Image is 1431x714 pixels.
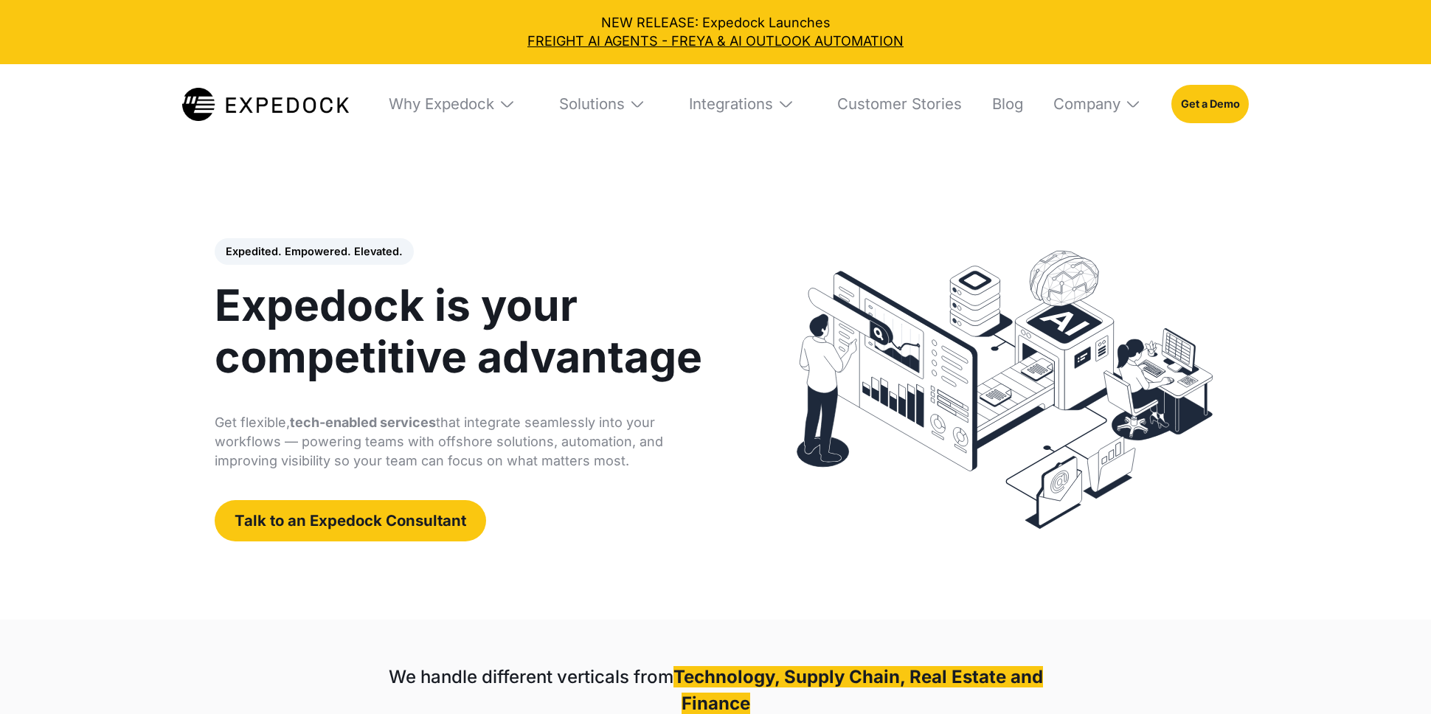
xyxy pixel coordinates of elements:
a: Talk to an Expedock Consultant [215,500,486,542]
a: Get a Demo [1171,85,1249,123]
div: Integrations [689,94,773,113]
a: Blog [979,64,1023,145]
div: Why Expedock [389,94,494,113]
strong: Technology, Supply Chain, Real Estate and Finance [673,666,1043,714]
h1: Expedock is your competitive advantage [215,280,722,384]
p: Get flexible, that integrate seamlessly into your workflows — powering teams with offshore soluti... [215,413,722,471]
strong: tech-enabled services [290,415,436,430]
iframe: Chat Widget [1357,643,1431,714]
div: Solutions [559,94,625,113]
a: Customer Stories [824,64,962,145]
strong: We handle different verticals from [389,666,673,687]
a: FREIGHT AI AGENTS - FREYA & AI OUTLOOK AUTOMATION [13,32,1418,50]
div: Company [1053,94,1120,113]
div: NEW RELEASE: Expedock Launches [13,13,1418,51]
